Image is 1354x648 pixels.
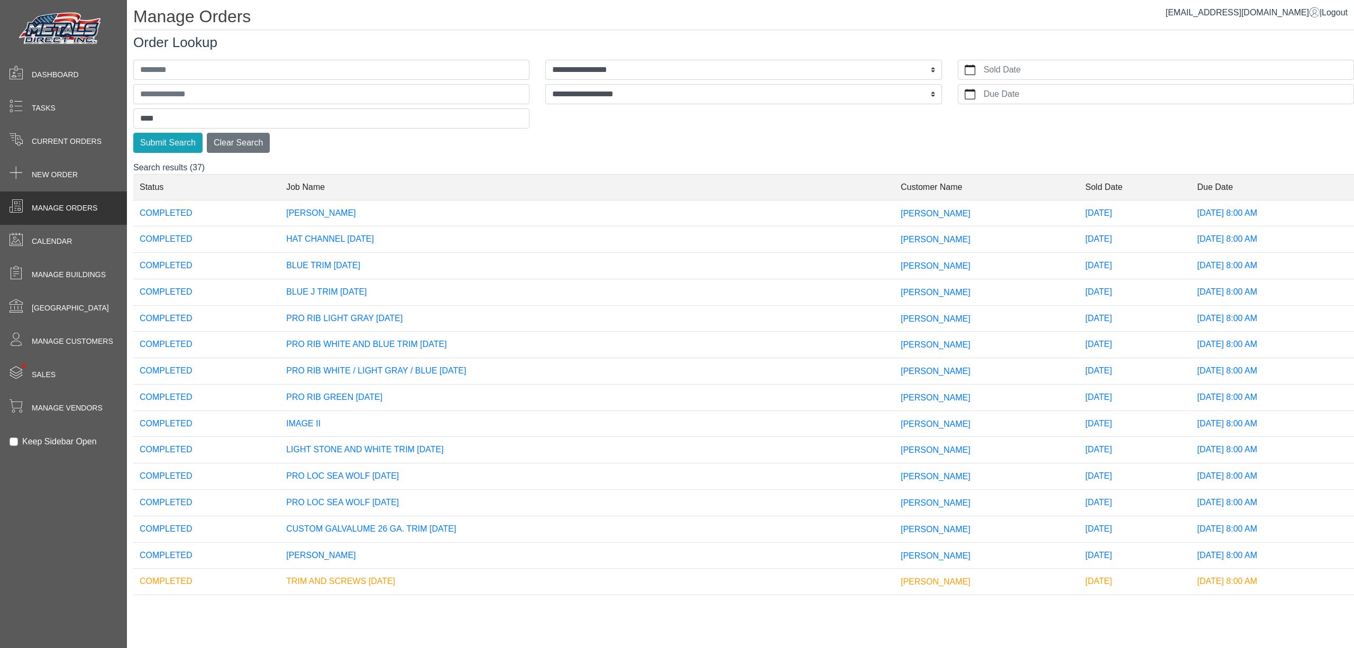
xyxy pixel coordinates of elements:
[280,569,894,595] td: TRIM AND SCREWS [DATE]
[22,435,97,448] label: Keep Sidebar Open
[901,340,971,349] span: [PERSON_NAME]
[901,393,971,402] span: [PERSON_NAME]
[1191,410,1354,437] td: [DATE] 8:00 AM
[901,551,971,560] span: [PERSON_NAME]
[133,595,280,622] td: COMPLETED
[280,226,894,253] td: HAT CHANNEL [DATE]
[32,403,103,414] span: Manage Vendors
[133,542,280,569] td: COMPLETED
[901,314,971,323] span: [PERSON_NAME]
[1191,226,1354,253] td: [DATE] 8:00 AM
[901,235,971,244] span: [PERSON_NAME]
[133,200,280,226] td: COMPLETED
[133,463,280,490] td: COMPLETED
[1191,279,1354,305] td: [DATE] 8:00 AM
[32,203,97,214] span: Manage Orders
[901,419,971,428] span: [PERSON_NAME]
[1079,437,1191,463] td: [DATE]
[901,472,971,481] span: [PERSON_NAME]
[133,516,280,542] td: COMPLETED
[1079,200,1191,226] td: [DATE]
[16,10,106,49] img: Metals Direct Inc Logo
[32,269,106,280] span: Manage Buildings
[32,169,78,180] span: New Order
[280,516,894,542] td: CUSTOM GALVALUME 26 GA. TRIM [DATE]
[958,85,982,104] button: calendar
[133,410,280,437] td: COMPLETED
[965,65,975,75] svg: calendar
[1191,542,1354,569] td: [DATE] 8:00 AM
[133,305,280,332] td: COMPLETED
[901,577,971,586] span: [PERSON_NAME]
[901,525,971,534] span: [PERSON_NAME]
[32,236,72,247] span: Calendar
[1079,490,1191,516] td: [DATE]
[133,6,1354,30] h1: Manage Orders
[1079,463,1191,490] td: [DATE]
[1166,6,1348,19] div: |
[1166,8,1320,17] a: [EMAIL_ADDRESS][DOMAIN_NAME]
[1079,595,1191,622] td: [DATE]
[133,174,280,200] td: Status
[1191,358,1354,385] td: [DATE] 8:00 AM
[1079,358,1191,385] td: [DATE]
[280,595,894,622] td: [PERSON_NAME]
[280,253,894,279] td: BLUE TRIM [DATE]
[1191,569,1354,595] td: [DATE] 8:00 AM
[133,437,280,463] td: COMPLETED
[280,463,894,490] td: PRO LOC SEA WOLF [DATE]
[32,136,102,147] span: Current Orders
[1079,542,1191,569] td: [DATE]
[1191,463,1354,490] td: [DATE] 8:00 AM
[1191,253,1354,279] td: [DATE] 8:00 AM
[1079,305,1191,332] td: [DATE]
[894,174,1079,200] td: Customer Name
[1079,226,1191,253] td: [DATE]
[280,410,894,437] td: IMAGE II
[133,226,280,253] td: COMPLETED
[133,161,1354,597] div: Search results (37)
[133,490,280,516] td: COMPLETED
[1191,200,1354,226] td: [DATE] 8:00 AM
[901,367,971,376] span: [PERSON_NAME]
[280,542,894,569] td: [PERSON_NAME]
[1322,8,1348,17] span: Logout
[1191,174,1354,200] td: Due Date
[280,332,894,358] td: PRO RIB WHITE AND BLUE TRIM [DATE]
[901,498,971,507] span: [PERSON_NAME]
[901,208,971,217] span: [PERSON_NAME]
[280,490,894,516] td: PRO LOC SEA WOLF [DATE]
[982,60,1353,79] label: Sold Date
[1191,384,1354,410] td: [DATE] 8:00 AM
[1079,253,1191,279] td: [DATE]
[1079,332,1191,358] td: [DATE]
[280,384,894,410] td: PRO RIB GREEN [DATE]
[133,253,280,279] td: COMPLETED
[901,261,971,270] span: [PERSON_NAME]
[1079,516,1191,542] td: [DATE]
[133,358,280,385] td: COMPLETED
[982,85,1353,104] label: Due Date
[32,336,113,347] span: Manage Customers
[32,103,56,114] span: Tasks
[280,305,894,332] td: PRO RIB LIGHT GRAY [DATE]
[901,288,971,297] span: [PERSON_NAME]
[1191,490,1354,516] td: [DATE] 8:00 AM
[133,569,280,595] td: COMPLETED
[280,200,894,226] td: [PERSON_NAME]
[1191,332,1354,358] td: [DATE] 8:00 AM
[280,279,894,305] td: BLUE J TRIM [DATE]
[1079,174,1191,200] td: Sold Date
[207,133,270,153] button: Clear Search
[1191,516,1354,542] td: [DATE] 8:00 AM
[280,174,894,200] td: Job Name
[1191,305,1354,332] td: [DATE] 8:00 AM
[958,60,982,79] button: calendar
[1079,410,1191,437] td: [DATE]
[1191,595,1354,622] td: [DATE] 8:00 AM
[133,34,1354,51] h3: Order Lookup
[280,358,894,385] td: PRO RIB WHITE / LIGHT GRAY / BLUE [DATE]
[32,303,109,314] span: [GEOGRAPHIC_DATA]
[133,332,280,358] td: COMPLETED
